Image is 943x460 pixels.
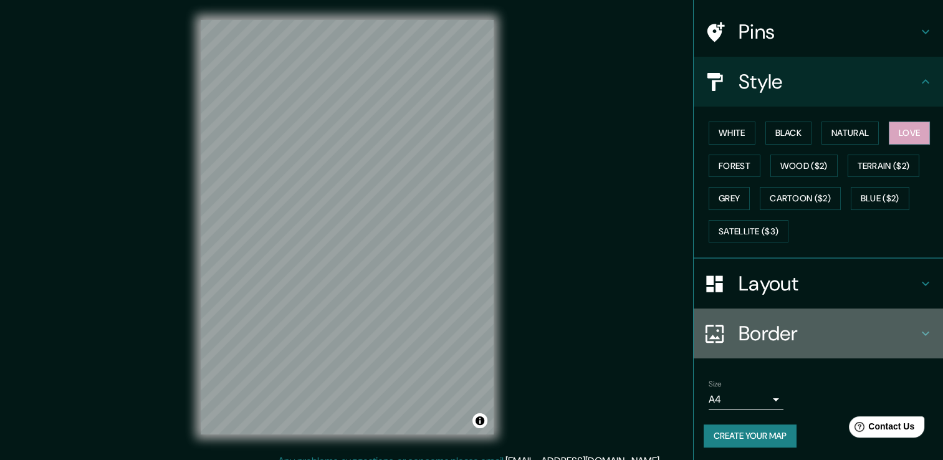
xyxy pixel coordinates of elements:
label: Size [709,379,722,390]
button: Black [765,122,812,145]
button: Love [889,122,930,145]
div: Layout [694,259,943,309]
iframe: Help widget launcher [832,411,929,446]
div: Border [694,309,943,358]
h4: Pins [739,19,918,44]
button: Blue ($2) [851,187,909,210]
div: Pins [694,7,943,57]
button: Satellite ($3) [709,220,788,243]
h4: Layout [739,271,918,296]
button: Forest [709,155,760,178]
button: Toggle attribution [472,413,487,428]
button: Wood ($2) [770,155,838,178]
button: Grey [709,187,750,210]
canvas: Map [201,20,494,434]
button: Create your map [704,424,797,448]
div: A4 [709,390,783,410]
h4: Style [739,69,918,94]
h4: Border [739,321,918,346]
button: Cartoon ($2) [760,187,841,210]
button: White [709,122,755,145]
button: Natural [821,122,879,145]
button: Terrain ($2) [848,155,920,178]
div: Style [694,57,943,107]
